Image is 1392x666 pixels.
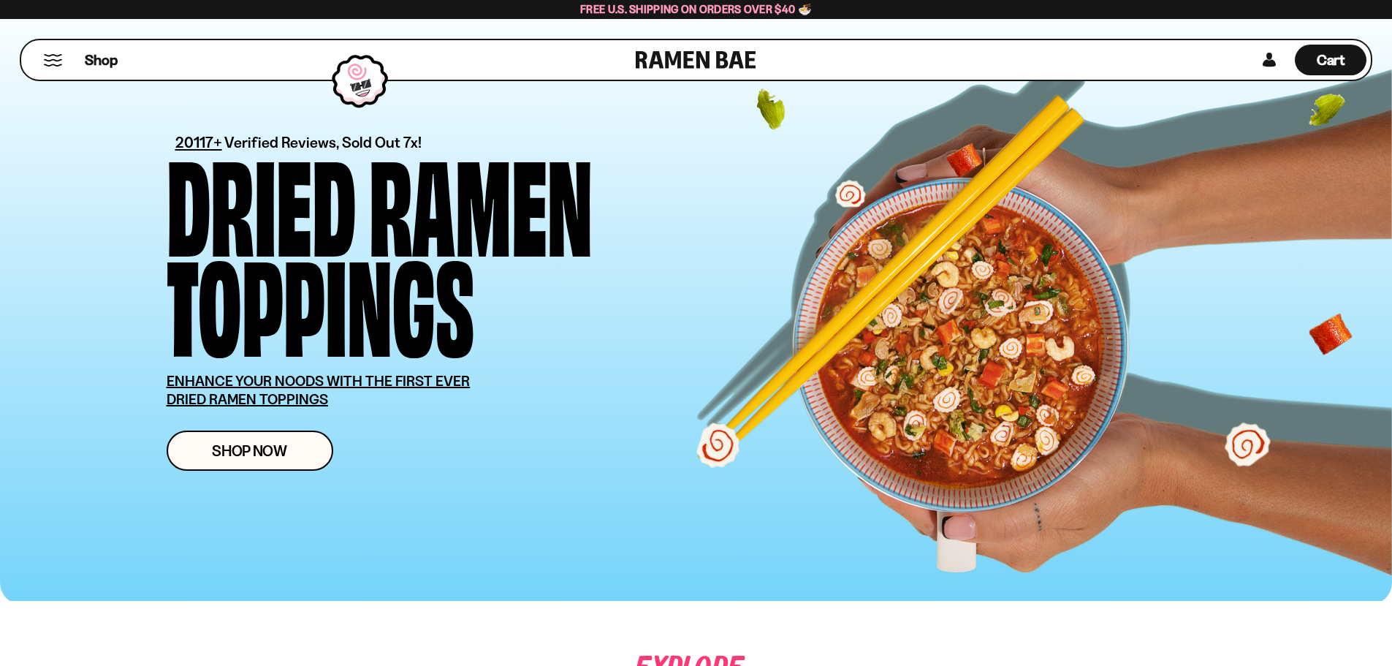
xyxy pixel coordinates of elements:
a: Shop Now [167,431,333,471]
a: Shop [85,45,118,75]
span: Shop Now [212,443,287,458]
div: Toppings [167,250,474,350]
u: ENHANCE YOUR NOODS WITH THE FIRST EVER DRIED RAMEN TOPPINGS [167,372,471,408]
div: Ramen [369,150,593,250]
button: Mobile Menu Trigger [43,54,63,67]
div: Cart [1295,40,1366,80]
div: Dried [167,150,356,250]
span: Cart [1317,51,1345,69]
span: Free U.S. Shipping on Orders over $40 🍜 [580,2,812,16]
span: Shop [85,50,118,70]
